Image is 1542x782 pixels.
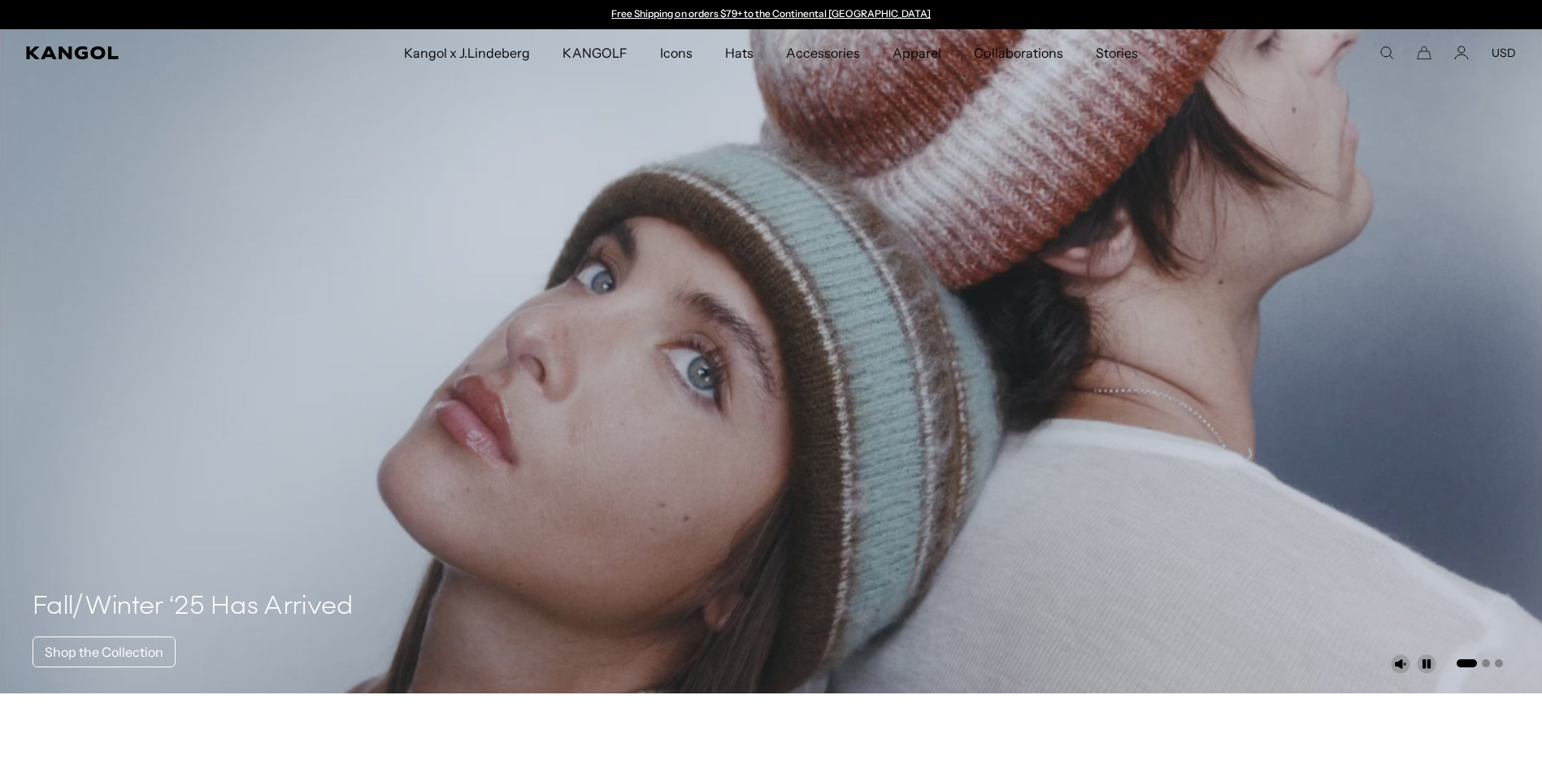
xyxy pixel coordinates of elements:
span: Icons [660,29,693,76]
span: Apparel [893,29,941,76]
button: Go to slide 3 [1495,659,1503,667]
a: Kangol x J.Lindeberg [388,29,547,76]
a: Free Shipping on orders $79+ to the Continental [GEOGRAPHIC_DATA] [611,7,931,20]
a: Accessories [770,29,876,76]
button: Go to slide 1 [1457,659,1477,667]
span: Hats [725,29,754,76]
a: Stories [1079,29,1154,76]
span: KANGOLF [563,29,627,76]
div: Announcement [604,8,939,21]
button: Unmute [1391,654,1410,674]
summary: Search here [1379,46,1394,60]
slideshow-component: Announcement bar [604,8,939,21]
a: Icons [644,29,709,76]
a: Account [1454,46,1469,60]
button: Go to slide 2 [1482,659,1490,667]
span: Accessories [786,29,860,76]
ul: Select a slide to show [1455,656,1503,669]
span: Stories [1096,29,1138,76]
a: Collaborations [958,29,1079,76]
button: Cart [1417,46,1431,60]
span: Collaborations [974,29,1062,76]
span: Kangol x J.Lindeberg [404,29,531,76]
button: Pause [1417,654,1436,674]
a: Apparel [876,29,958,76]
a: Hats [709,29,770,76]
a: Kangol [26,46,267,59]
a: Shop the Collection [33,636,176,667]
h4: Fall/Winter ‘25 Has Arrived [33,591,354,623]
div: 1 of 2 [604,8,939,21]
a: KANGOLF [546,29,643,76]
button: USD [1492,46,1516,60]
